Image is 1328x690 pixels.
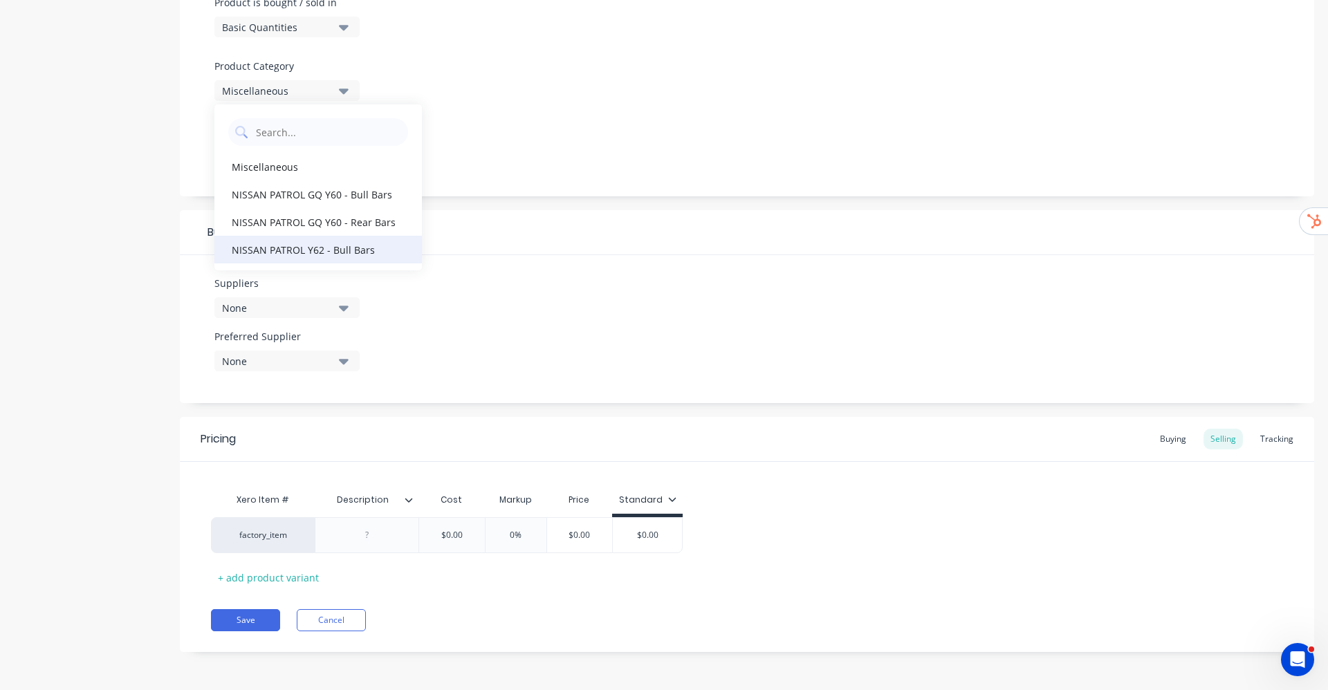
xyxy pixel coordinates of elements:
[222,301,333,315] div: None
[485,486,546,514] div: Markup
[214,236,422,263] div: NISSAN PATROL Y62 - Bull Bars
[214,59,353,73] label: Product Category
[315,483,410,517] div: Description
[417,518,486,552] div: $0.00
[211,517,683,553] div: factory_item$0.000%$0.00$0.00
[214,297,360,318] button: None
[619,494,676,506] div: Standard
[315,486,418,514] div: Description
[214,17,360,37] button: Basic Quantities
[214,329,360,344] label: Preferred Supplier
[481,518,551,552] div: 0%
[222,354,333,369] div: None
[180,210,1314,255] div: Buying
[297,609,366,631] button: Cancel
[1253,429,1300,449] div: Tracking
[222,84,333,98] div: Miscellaneous
[418,486,485,514] div: Cost
[1281,643,1314,676] iframe: Intercom live chat
[1203,429,1243,449] div: Selling
[214,351,360,371] button: None
[545,518,614,552] div: $0.00
[546,486,613,514] div: Price
[201,431,236,447] div: Pricing
[214,80,360,101] button: Miscellaneous
[211,609,280,631] button: Save
[214,153,422,180] div: Miscellaneous
[211,486,315,514] div: Xero Item #
[211,567,326,588] div: + add product variant
[255,118,401,146] input: Search...
[214,208,422,236] div: NISSAN PATROL GQ Y60 - Rear Bars
[214,180,422,208] div: NISSAN PATROL GQ Y60 - Bull Bars
[1153,429,1193,449] div: Buying
[222,20,333,35] div: Basic Quantities
[613,518,682,552] div: $0.00
[214,276,360,290] label: Suppliers
[225,529,301,541] div: factory_item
